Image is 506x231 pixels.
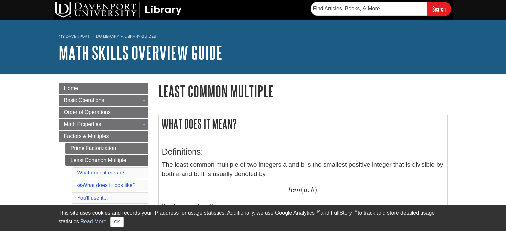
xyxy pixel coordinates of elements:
a: Basic Operations [59,95,148,106]
a: Factors & Multiples [59,131,148,142]
a: Read More [80,219,106,224]
sup: TM [315,209,320,214]
span: Home [64,85,78,91]
a: My Davenport [59,34,89,39]
h3: Definitions: [162,147,444,157]
a: Order of Operations [59,107,148,118]
a: Prime Factorization [65,143,148,154]
span: , [307,185,309,194]
span: ) [314,185,317,194]
span: Order of Operations [64,109,111,115]
input: Find Articles, Books, & More... [311,2,427,16]
a: Home [59,83,148,94]
a: What does it look like? [77,182,136,188]
sup: TM [352,209,358,214]
a: Math Properties [59,119,148,130]
span: m [294,186,300,194]
a: What does it mean? [77,170,124,175]
a: Library Guides [124,34,156,39]
form: Searches DU Library's articles, books, and more [311,2,451,16]
span: l [288,186,290,194]
nav: breadcrumb [59,32,448,43]
h2: What does it mean? [159,115,447,133]
span: Basic Operations [64,97,104,103]
input: Search [427,2,451,16]
a: You'll use it... [77,195,108,201]
span: a [303,186,307,194]
span: Factors & Multiples [64,133,109,139]
a: Least Common Multiple [65,155,148,166]
span: ( [300,185,303,194]
span: Math Properties [64,121,101,127]
h1: Least Common Multiple [158,83,448,100]
img: DU Library [55,2,182,18]
p: The least common multiple of two integers a and b is the smallest positive integer that is divisi... [162,160,444,179]
a: DU Library [96,34,119,39]
span: c [290,186,294,194]
span: b [309,186,314,194]
button: Close [110,217,123,227]
div: This site uses cookies and records your IP address for usage statistics. Additionally, we use Goo... [59,209,448,227]
a: Math Skills Overview Guide [59,42,222,63]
